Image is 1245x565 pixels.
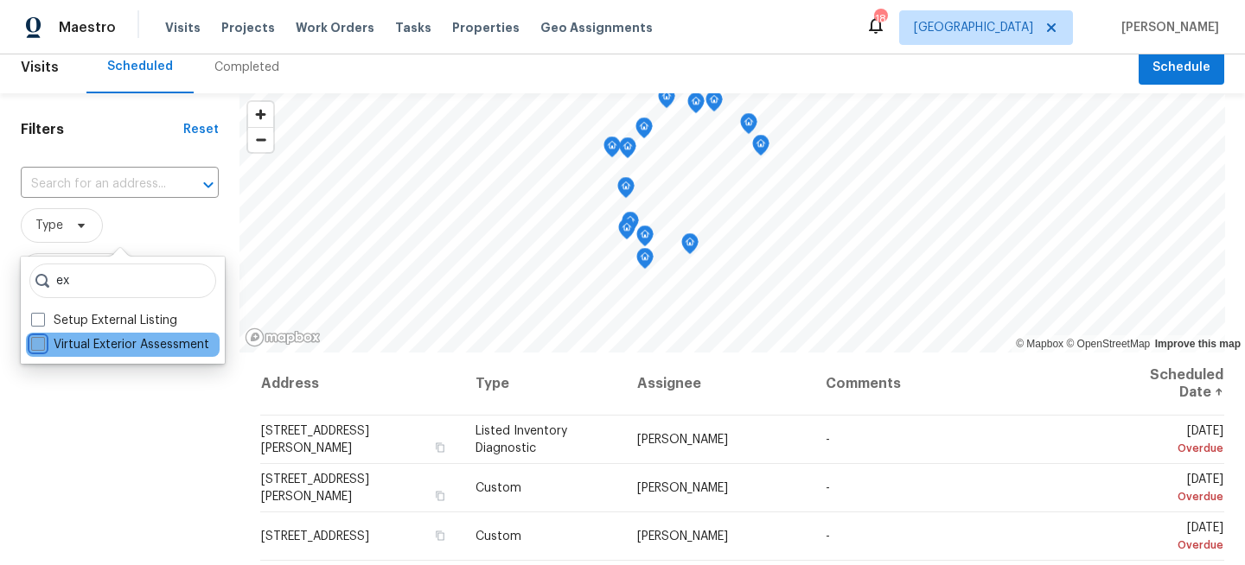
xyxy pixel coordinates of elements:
[107,58,173,75] div: Scheduled
[221,19,275,36] span: Projects
[296,19,374,36] span: Work Orders
[452,19,520,36] span: Properties
[214,59,279,76] div: Completed
[622,212,639,238] div: Map marker
[245,327,321,347] a: Mapbox homepage
[826,530,830,543] span: -
[261,530,369,543] span: [STREET_ADDRESS]
[395,22,431,34] span: Tasks
[59,19,116,36] span: Maestro
[687,92,705,119] div: Map marker
[1066,338,1150,350] a: OpenStreetMap
[740,113,757,140] div: Map marker
[874,10,886,28] div: 18
[248,102,273,127] button: Zoom in
[261,425,369,454] span: [STREET_ADDRESS][PERSON_NAME]
[196,173,220,197] button: Open
[248,127,273,152] button: Zoom out
[812,352,1101,416] th: Comments
[1155,338,1241,350] a: Improve this map
[705,91,723,117] div: Map marker
[826,482,830,494] span: -
[1114,440,1223,457] div: Overdue
[31,336,209,353] label: Virtual Exterior Assessment
[1101,352,1224,416] th: Scheduled Date ↑
[1016,338,1063,350] a: Mapbox
[183,121,219,138] div: Reset
[432,528,448,543] button: Copy Address
[21,48,59,86] span: Visits
[35,217,63,234] span: Type
[752,135,769,162] div: Map marker
[31,312,177,329] label: Setup External Listing
[618,219,635,245] div: Map marker
[1114,536,1223,554] div: Overdue
[635,117,653,144] div: Map marker
[21,121,183,138] h1: Filters
[658,87,675,114] div: Map marker
[260,352,462,416] th: Address
[1114,488,1223,505] div: Overdue
[432,440,448,455] button: Copy Address
[619,137,636,164] div: Map marker
[914,19,1033,36] span: [GEOGRAPHIC_DATA]
[1152,57,1210,79] span: Schedule
[1114,473,1223,505] span: [DATE]
[637,434,728,446] span: [PERSON_NAME]
[637,530,728,543] span: [PERSON_NAME]
[476,425,567,454] span: Listed Inventory Diagnostic
[637,482,728,494] span: [PERSON_NAME]
[623,352,811,416] th: Assignee
[462,352,623,416] th: Type
[681,233,699,260] div: Map marker
[248,128,273,152] span: Zoom out
[540,19,653,36] span: Geo Assignments
[21,171,170,198] input: Search for an address...
[636,225,654,252] div: Map marker
[1114,425,1223,457] span: [DATE]
[261,473,369,503] span: [STREET_ADDRESS][PERSON_NAME]
[603,136,621,163] div: Map marker
[476,530,521,543] span: Custom
[165,19,201,36] span: Visits
[826,434,830,446] span: -
[1114,522,1223,554] span: [DATE]
[1139,50,1224,86] button: Schedule
[636,248,654,275] div: Map marker
[617,177,635,204] div: Map marker
[1114,19,1219,36] span: [PERSON_NAME]
[432,488,448,504] button: Copy Address
[239,93,1225,352] canvas: Map
[476,482,521,494] span: Custom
